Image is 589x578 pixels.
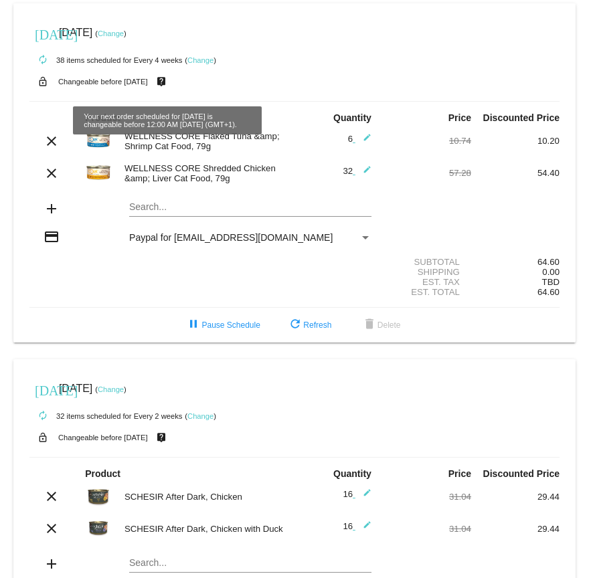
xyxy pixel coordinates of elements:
strong: Quantity [333,468,371,479]
span: 64.60 [537,287,560,297]
div: Subtotal [383,257,471,267]
strong: Product [85,468,120,479]
button: Pause Schedule [175,313,270,337]
strong: Product [85,112,120,123]
a: Change [98,385,124,393]
mat-icon: clear [44,165,60,181]
span: Pause Schedule [185,320,260,330]
span: Refresh [287,320,331,330]
small: ( ) [95,29,127,37]
mat-icon: live_help [153,429,169,446]
mat-icon: credit_card [44,229,60,245]
span: TBD [542,277,560,287]
div: 64.60 [471,257,560,267]
small: 38 items scheduled for Every 4 weeks [29,56,182,64]
strong: Quantity [333,112,371,123]
div: 10.20 [471,136,560,146]
div: Est. Tax [383,277,471,287]
div: 54.40 [471,168,560,178]
mat-select: Payment Method [129,232,371,243]
strong: Price [448,468,471,479]
img: 95259.jpg [85,514,112,541]
div: 31.04 [383,492,471,502]
span: 0.00 [542,267,560,277]
img: 73706.jpg [85,159,112,185]
div: 10.74 [383,136,471,146]
mat-icon: edit [355,165,371,181]
mat-icon: [DATE] [35,381,51,397]
small: 32 items scheduled for Every 2 weeks [29,412,182,420]
span: 16 [343,521,371,531]
div: 57.28 [383,168,471,178]
small: ( ) [95,385,127,393]
mat-icon: pause [185,317,201,333]
div: WELLNESS CORE Shredded Chicken &amp; Liver Cat Food, 79g [118,163,294,183]
small: ( ) [185,56,216,64]
a: Change [187,56,214,64]
div: WELLNESS CORE Flaked Tuna &amp; Shrimp Cat Food, 79g [118,131,294,151]
span: Paypal for [EMAIL_ADDRESS][DOMAIN_NAME] [129,232,333,243]
strong: Discounted Price [483,112,560,123]
small: Changeable before [DATE] [58,433,148,442]
mat-icon: clear [44,133,60,149]
mat-icon: add [44,201,60,217]
a: Change [98,29,124,37]
mat-icon: delete [361,317,377,333]
mat-icon: refresh [287,317,303,333]
strong: Price [448,112,471,123]
mat-icon: lock_open [35,429,51,446]
span: Delete [361,320,401,330]
div: SCHESIR After Dark, Chicken with Duck [118,524,294,534]
mat-icon: [DATE] [35,25,51,41]
span: 6 [348,134,371,144]
mat-icon: edit [355,488,371,504]
mat-icon: edit [355,520,371,537]
div: SCHESIR After Dark, Chicken [118,492,294,502]
div: Shipping [383,267,471,277]
div: 29.44 [471,524,560,534]
strong: Discounted Price [483,468,560,479]
div: 31.04 [383,524,471,534]
mat-icon: autorenew [35,408,51,424]
span: 32 [343,166,371,176]
mat-icon: autorenew [35,52,51,68]
mat-icon: lock_open [35,73,51,90]
small: Changeable before [DATE] [58,78,148,86]
input: Search... [129,558,371,569]
div: 29.44 [471,492,560,502]
input: Search... [129,202,371,213]
img: 95253.jpg [85,482,112,509]
img: 73702.jpg [85,126,112,153]
mat-icon: edit [355,133,371,149]
a: Change [187,412,214,420]
mat-icon: live_help [153,73,169,90]
button: Delete [351,313,412,337]
mat-icon: clear [44,488,60,504]
mat-icon: clear [44,520,60,537]
mat-icon: add [44,556,60,572]
span: 16 [343,489,371,499]
button: Refresh [276,313,342,337]
div: Est. Total [383,287,471,297]
small: ( ) [185,412,216,420]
